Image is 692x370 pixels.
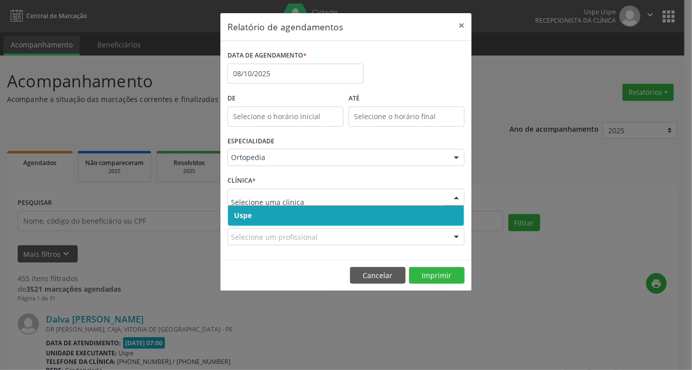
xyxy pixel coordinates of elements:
[231,192,444,213] input: Selecione uma clínica
[227,20,343,33] h5: Relatório de agendamentos
[451,13,472,38] button: Close
[227,134,274,149] label: ESPECIALIDADE
[409,267,465,284] button: Imprimir
[349,107,465,127] input: Selecione o horário final
[227,107,343,127] input: Selecione o horário inicial
[227,91,343,107] label: De
[227,48,307,64] label: DATA DE AGENDAMENTO
[227,173,256,189] label: CLÍNICA
[231,232,318,242] span: Selecione um profissional
[231,152,444,163] span: Ortopedia
[234,210,252,220] span: Uspe
[227,64,364,84] input: Selecione uma data ou intervalo
[349,91,465,107] label: ATÉ
[350,267,406,284] button: Cancelar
